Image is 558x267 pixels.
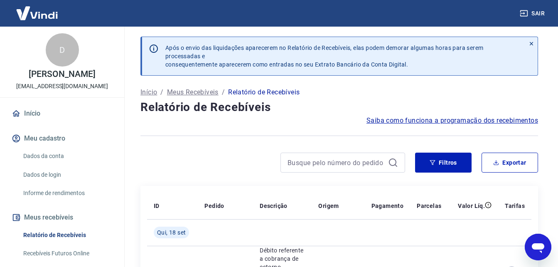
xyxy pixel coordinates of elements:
[458,202,485,210] p: Valor Líq.
[157,228,186,237] span: Qui, 18 set
[20,185,114,202] a: Informe de rendimentos
[29,70,95,79] p: [PERSON_NAME]
[260,202,288,210] p: Descrição
[518,6,548,21] button: Sair
[140,99,538,116] h4: Relatório de Recebíveis
[222,87,225,97] p: /
[288,156,385,169] input: Busque pelo número do pedido
[371,202,404,210] p: Pagamento
[140,87,157,97] a: Início
[20,166,114,183] a: Dados de login
[505,202,525,210] p: Tarifas
[20,227,114,244] a: Relatório de Recebíveis
[228,87,300,97] p: Relatório de Recebíveis
[415,153,472,173] button: Filtros
[366,116,538,126] a: Saiba como funciona a programação dos recebimentos
[154,202,160,210] p: ID
[20,148,114,165] a: Dados da conta
[10,0,64,26] img: Vindi
[525,234,551,260] iframe: Botão para abrir a janela de mensagens
[20,245,114,262] a: Recebíveis Futuros Online
[160,87,163,97] p: /
[482,153,538,173] button: Exportar
[167,87,219,97] a: Meus Recebíveis
[10,104,114,123] a: Início
[10,208,114,227] button: Meus recebíveis
[318,202,339,210] p: Origem
[417,202,441,210] p: Parcelas
[204,202,224,210] p: Pedido
[16,82,108,91] p: [EMAIL_ADDRESS][DOMAIN_NAME]
[46,33,79,67] div: D
[165,44,519,69] p: Após o envio das liquidações aparecerem no Relatório de Recebíveis, elas podem demorar algumas ho...
[10,129,114,148] button: Meu cadastro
